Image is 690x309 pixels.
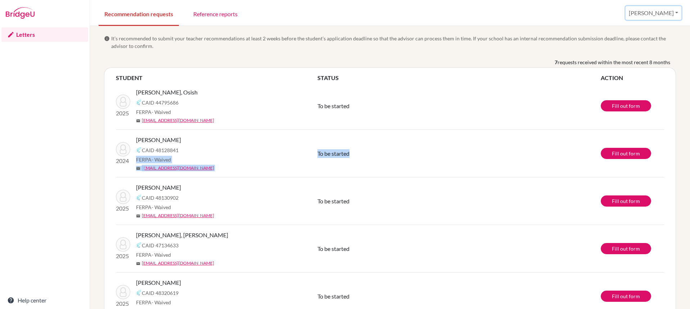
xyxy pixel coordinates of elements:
[104,36,110,41] span: info
[601,195,651,207] a: Fill out form
[136,100,142,105] img: Common App logo
[136,136,181,144] span: [PERSON_NAME]
[152,109,171,115] span: - Waived
[1,27,88,42] a: Letters
[142,165,214,171] a: [EMAIL_ADDRESS][DOMAIN_NAME]
[116,299,130,308] p: 2025
[142,289,179,297] span: CAID 48320619
[6,7,35,19] img: Bridge-U
[142,146,179,154] span: CAID 48128841
[99,1,179,26] a: Recommendation requests
[136,203,171,211] span: FERPA
[1,293,88,308] a: Help center
[142,260,214,266] a: [EMAIL_ADDRESS][DOMAIN_NAME]
[111,35,676,50] span: It’s recommended to submit your teacher recommendations at least 2 weeks before the student’s app...
[317,245,349,252] span: To be started
[142,99,179,106] span: CAID 44795686
[116,142,130,156] img: Poudel, Prabesh
[136,251,171,259] span: FERPA
[317,198,349,204] span: To be started
[152,299,171,305] span: - Waived
[601,100,651,111] a: Fill out form
[152,204,171,210] span: - Waived
[152,156,171,163] span: - Waived
[116,94,130,109] img: Niraula, Osish
[136,147,142,153] img: Common App logo
[152,252,171,258] span: - Waived
[601,243,651,254] a: Fill out form
[317,293,349,300] span: To be started
[116,204,130,213] p: 2025
[558,58,670,66] span: requests received within the most recent 8 months
[136,290,142,296] img: Common App logo
[601,74,664,82] th: ACTION
[555,58,558,66] b: 7
[116,109,130,118] p: 2025
[136,261,140,266] span: mail
[136,156,171,163] span: FERPA
[116,156,130,165] p: 2024
[601,148,651,159] a: Fill out form
[626,6,681,20] button: [PERSON_NAME]
[317,150,349,157] span: To be started
[136,299,171,306] span: FERPA
[317,74,601,82] th: STATUS
[142,212,214,219] a: [EMAIL_ADDRESS][DOMAIN_NAME]
[136,278,181,287] span: [PERSON_NAME]
[142,242,179,249] span: CAID 47134633
[136,242,142,248] img: Common App logo
[188,1,243,26] a: Reference reports
[136,88,198,97] span: [PERSON_NAME], Osish
[136,231,228,239] span: [PERSON_NAME], [PERSON_NAME]
[142,117,214,124] a: [EMAIL_ADDRESS][DOMAIN_NAME]
[601,291,651,302] a: Fill out form
[136,108,171,116] span: FERPA
[116,74,317,82] th: STUDENT
[136,195,142,200] img: Common App logo
[136,119,140,123] span: mail
[116,237,130,252] img: Kumar Yadav, Abhishek
[142,194,179,202] span: CAID 48130902
[116,285,130,299] img: Pokhrel, Siddhant
[317,102,349,109] span: To be started
[136,166,140,171] span: mail
[136,214,140,218] span: mail
[116,252,130,260] p: 2025
[136,183,181,192] span: [PERSON_NAME]
[116,190,130,204] img: Batas, Hardik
